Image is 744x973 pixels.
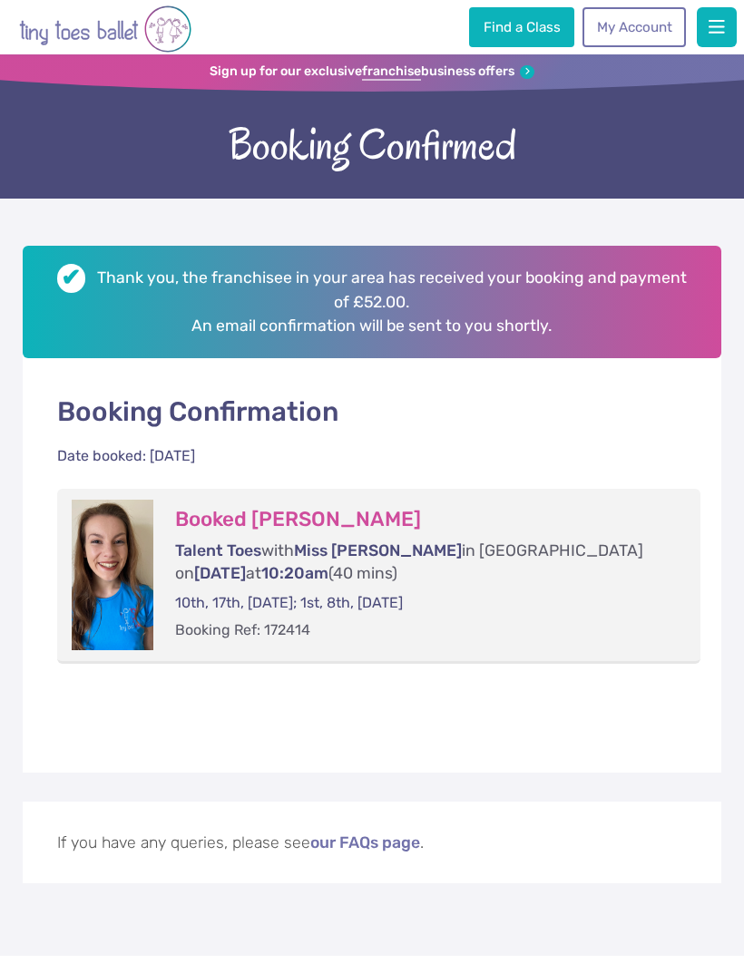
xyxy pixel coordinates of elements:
p: Booking Ref: 172414 [175,620,664,640]
img: tiny toes ballet [19,4,191,54]
p: 10th, 17th, [DATE]; 1st, 8th, [DATE] [175,593,664,613]
strong: franchise [362,63,421,81]
span: [DATE] [194,564,246,582]
p: Booking Confirmation [57,393,700,430]
a: Sign up for our exclusivefranchisebusiness offers [210,63,534,81]
h2: Thank you, the franchisee in your area has received your booking and payment of £52.00. An email ... [23,246,722,357]
span: 10:20am [261,564,328,582]
p: If you have any queries, please see . [57,831,687,854]
div: Date booked: [DATE] [57,446,195,466]
a: My Account [582,7,686,47]
h3: Booked [PERSON_NAME] [175,507,664,532]
p: with in [GEOGRAPHIC_DATA] on at (40 mins) [175,540,664,584]
a: Find a Class [469,7,574,47]
a: our FAQs page [310,835,420,853]
span: Miss [PERSON_NAME] [294,541,462,559]
span: Talent Toes [175,541,261,559]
